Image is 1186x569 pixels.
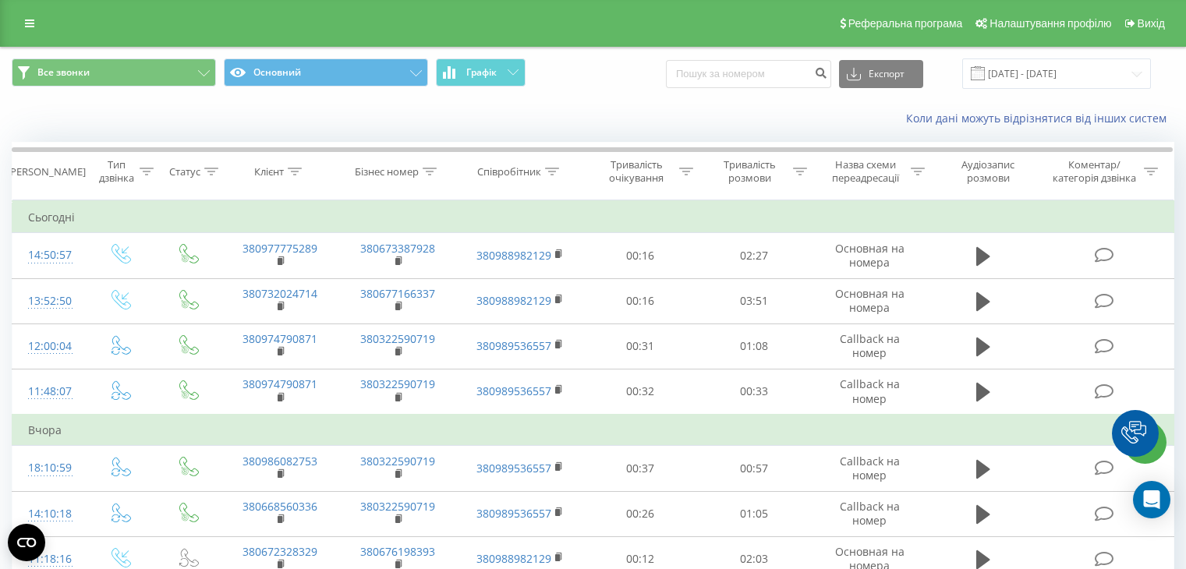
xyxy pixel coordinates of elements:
td: Сьогодні [12,202,1174,233]
td: Основная на номера [810,278,928,323]
a: 380732024714 [243,286,317,301]
span: Все звонки [37,66,90,79]
a: 380977775289 [243,241,317,256]
a: 380322590719 [360,499,435,514]
input: Пошук за номером [666,60,831,88]
a: 380988982129 [476,551,551,566]
td: 02:27 [697,233,810,278]
div: Бізнес номер [355,165,419,178]
a: 380672328329 [243,544,317,559]
a: 380322590719 [360,454,435,468]
td: 00:31 [584,323,697,369]
a: 380322590719 [360,376,435,391]
a: 380677166337 [360,286,435,301]
a: 380676198393 [360,544,435,559]
a: 380989536557 [476,338,551,353]
a: Коли дані можуть відрізнятися вiд інших систем [906,111,1174,125]
span: Графік [466,67,497,78]
button: Графік [436,58,526,87]
a: 380986082753 [243,454,317,468]
td: 00:16 [584,278,697,323]
div: Аудіозапис розмови [943,158,1034,185]
span: Реферальна програма [848,17,963,30]
td: 03:51 [697,278,810,323]
td: Callback на номер [810,446,928,491]
div: 11:48:07 [28,376,69,407]
a: 380322590719 [360,331,435,346]
td: 00:33 [697,369,810,415]
td: 00:57 [697,446,810,491]
div: Співробітник [477,165,541,178]
a: 380974790871 [243,331,317,346]
div: 18:10:59 [28,453,69,483]
td: Callback на номер [810,491,928,536]
td: 01:05 [697,491,810,536]
div: Статус [169,165,200,178]
td: 00:32 [584,369,697,415]
a: 380989536557 [476,383,551,398]
div: 13:52:50 [28,286,69,316]
a: 380989536557 [476,461,551,475]
div: 12:00:04 [28,331,69,362]
a: 380989536557 [476,506,551,521]
div: Тривалість очікування [598,158,676,185]
div: Назва схеми переадресації [825,158,907,185]
a: 380988982129 [476,248,551,263]
button: Все звонки [12,58,216,87]
td: Callback на номер [810,323,928,369]
a: 380668560336 [243,499,317,514]
button: Експорт [839,60,923,88]
a: 380974790871 [243,376,317,391]
td: 00:37 [584,446,697,491]
td: 01:08 [697,323,810,369]
td: Основная на номера [810,233,928,278]
div: 14:10:18 [28,499,69,529]
div: 14:50:57 [28,240,69,270]
div: Тривалість розмови [711,158,789,185]
button: Open CMP widget [8,524,45,561]
div: Клієнт [254,165,284,178]
div: [PERSON_NAME] [7,165,86,178]
td: Callback на номер [810,369,928,415]
div: Тип дзвінка [98,158,135,185]
td: 00:26 [584,491,697,536]
div: Open Intercom Messenger [1133,481,1170,518]
td: 00:16 [584,233,697,278]
button: Основний [224,58,428,87]
td: Вчора [12,415,1174,446]
span: Вихід [1138,17,1165,30]
span: Налаштування профілю [990,17,1111,30]
a: 380988982129 [476,293,551,308]
a: 380673387928 [360,241,435,256]
div: Коментар/категорія дзвінка [1049,158,1140,185]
